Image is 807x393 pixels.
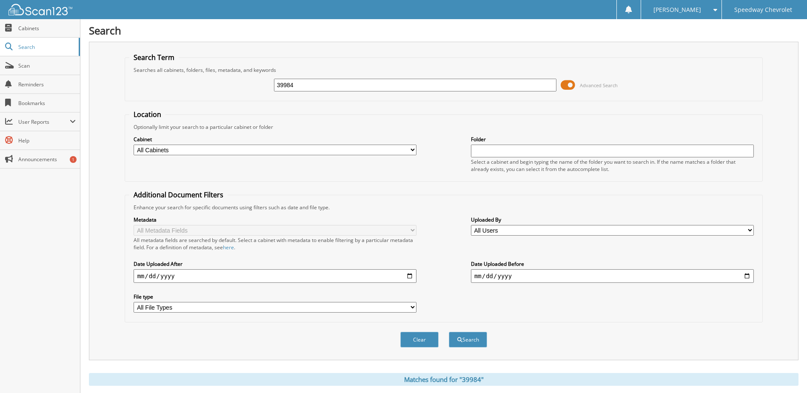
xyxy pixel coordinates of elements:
[18,156,76,163] span: Announcements
[18,62,76,69] span: Scan
[134,236,416,251] div: All metadata fields are searched by default. Select a cabinet with metadata to enable filtering b...
[18,137,76,144] span: Help
[89,23,798,37] h1: Search
[129,190,228,199] legend: Additional Document Filters
[129,110,165,119] legend: Location
[134,293,416,300] label: File type
[18,43,74,51] span: Search
[18,81,76,88] span: Reminders
[18,118,70,125] span: User Reports
[134,260,416,268] label: Date Uploaded After
[134,136,416,143] label: Cabinet
[471,158,754,173] div: Select a cabinet and begin typing the name of the folder you want to search in. If the name match...
[129,123,758,131] div: Optionally limit your search to a particular cabinet or folder
[734,7,792,12] span: Speedway Chevrolet
[580,82,618,88] span: Advanced Search
[471,216,754,223] label: Uploaded By
[134,269,416,283] input: start
[471,269,754,283] input: end
[18,25,76,32] span: Cabinets
[129,204,758,211] div: Enhance your search for specific documents using filters such as date and file type.
[471,260,754,268] label: Date Uploaded Before
[129,53,179,62] legend: Search Term
[653,7,701,12] span: [PERSON_NAME]
[129,66,758,74] div: Searches all cabinets, folders, files, metadata, and keywords
[9,4,72,15] img: scan123-logo-white.svg
[223,244,234,251] a: here
[89,373,798,386] div: Matches found for "39984"
[471,136,754,143] label: Folder
[134,216,416,223] label: Metadata
[18,100,76,107] span: Bookmarks
[70,156,77,163] div: 1
[449,332,487,347] button: Search
[400,332,439,347] button: Clear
